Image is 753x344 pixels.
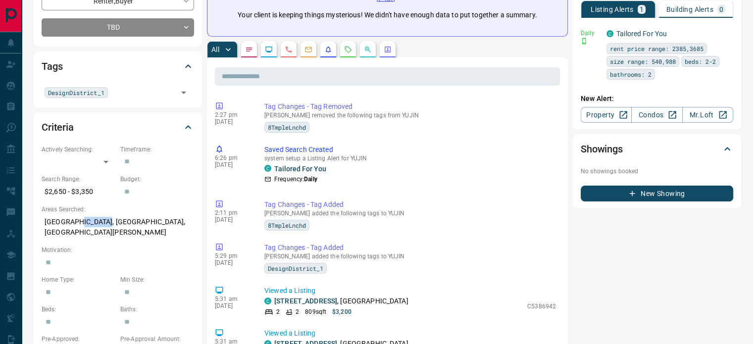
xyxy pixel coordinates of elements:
div: TBD [42,18,194,37]
p: Motivation: [42,246,194,254]
p: [PERSON_NAME] added the following tags to YUJIN [264,210,556,217]
p: Listing Alerts [591,6,634,13]
span: 8TmpleLnchd [268,122,306,132]
p: Viewed a Listing [264,328,556,339]
p: Building Alerts [666,6,713,13]
p: 6:26 pm [215,154,250,161]
h2: Criteria [42,119,74,135]
p: , [GEOGRAPHIC_DATA] [274,296,408,306]
p: [DATE] [215,118,250,125]
p: Baths: [120,305,194,314]
p: Viewed a Listing [264,286,556,296]
p: 2 [296,307,299,316]
p: All [211,46,219,53]
span: bathrooms: 2 [610,69,652,79]
p: Budget: [120,175,194,184]
svg: Agent Actions [384,46,392,53]
p: [GEOGRAPHIC_DATA], [GEOGRAPHIC_DATA], [GEOGRAPHIC_DATA][PERSON_NAME] [42,214,194,241]
span: DesignDistrict_1 [268,263,323,273]
button: Open [177,86,191,99]
h2: Tags [42,58,62,74]
svg: Notes [245,46,253,53]
p: Daily [581,29,601,38]
div: Tags [42,54,194,78]
strong: Daily [304,176,317,183]
p: Tag Changes - Tag Added [264,243,556,253]
a: Property [581,107,632,123]
p: [DATE] [215,259,250,266]
button: New Showing [581,186,733,201]
p: Saved Search Created [264,145,556,155]
a: Tailored For You [274,165,326,173]
p: 5:29 pm [215,252,250,259]
p: C5386942 [527,302,556,311]
p: 2:27 pm [215,111,250,118]
p: Home Type: [42,275,115,284]
span: 8TmpleLnchd [268,220,306,230]
p: Pre-Approved: [42,335,115,344]
p: $2,650 - $3,350 [42,184,115,200]
p: [PERSON_NAME] removed the following tags from YUJIN [264,112,556,119]
p: Beds: [42,305,115,314]
p: No showings booked [581,167,733,176]
div: condos.ca [606,30,613,37]
span: size range: 540,988 [610,56,676,66]
p: New Alert: [581,94,733,104]
p: 809 sqft [305,307,326,316]
svg: Emails [304,46,312,53]
p: [DATE] [215,161,250,168]
p: $3,200 [332,307,351,316]
p: [DATE] [215,216,250,223]
svg: Requests [344,46,352,53]
p: 5:31 am [215,295,250,302]
p: [PERSON_NAME] added the following tags to YUJIN [264,253,556,260]
p: Actively Searching: [42,145,115,154]
svg: Lead Browsing Activity [265,46,273,53]
svg: Calls [285,46,293,53]
p: Frequency: [274,175,317,184]
p: Tag Changes - Tag Removed [264,101,556,112]
svg: Listing Alerts [324,46,332,53]
p: Your client is keeping things mysterious! We didn't have enough data to put together a summary. [238,10,537,20]
div: Showings [581,137,733,161]
span: rent price range: 2385,3685 [610,44,703,53]
p: 2 [276,307,280,316]
a: Tailored For You [616,30,667,38]
a: [STREET_ADDRESS] [274,297,337,305]
a: Condos [631,107,682,123]
p: Timeframe: [120,145,194,154]
p: Tag Changes - Tag Added [264,199,556,210]
a: Mr.Loft [682,107,733,123]
span: beds: 2-2 [685,56,716,66]
p: Areas Searched: [42,205,194,214]
div: condos.ca [264,297,271,304]
div: Criteria [42,115,194,139]
p: [DATE] [215,302,250,309]
svg: Opportunities [364,46,372,53]
p: Pre-Approval Amount: [120,335,194,344]
p: Min Size: [120,275,194,284]
div: condos.ca [264,165,271,172]
span: DesignDistrict_1 [48,88,104,98]
p: Search Range: [42,175,115,184]
p: 0 [719,6,723,13]
p: 2:11 pm [215,209,250,216]
p: system setup a Listing Alert for YUJIN [264,155,556,162]
svg: Push Notification Only [581,38,588,45]
h2: Showings [581,141,623,157]
p: 1 [640,6,644,13]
